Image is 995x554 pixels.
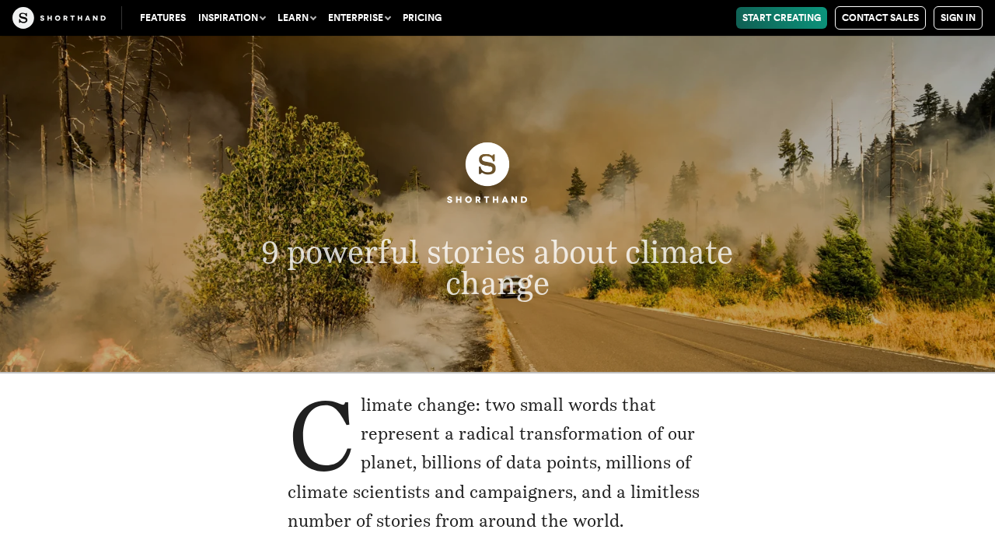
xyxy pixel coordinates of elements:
a: Pricing [396,7,448,29]
img: The Craft [12,7,106,29]
button: Learn [271,7,322,29]
a: Contact Sales [835,6,926,30]
span: 9 powerful stories about climate change [261,233,734,303]
button: Inspiration [192,7,271,29]
a: Sign in [934,6,983,30]
button: Enterprise [322,7,396,29]
a: Features [134,7,192,29]
a: Start Creating [736,7,827,29]
p: Climate change: two small words that represent a radical transformation of our planet, billions o... [288,391,707,536]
